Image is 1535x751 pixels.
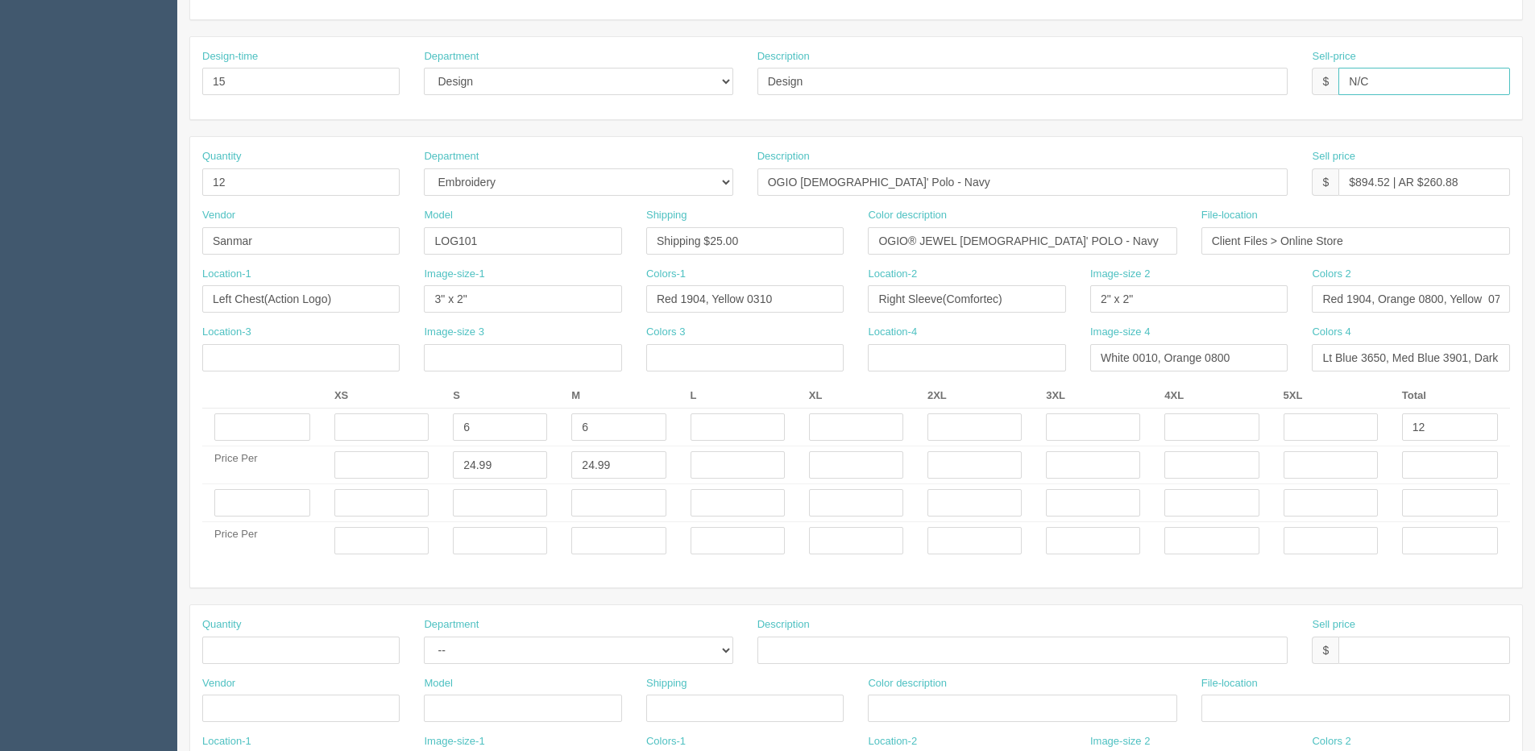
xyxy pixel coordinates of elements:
[1312,734,1350,749] label: Colors 2
[424,734,484,749] label: Image-size-1
[1090,325,1150,340] label: Image-size 4
[202,208,235,223] label: Vendor
[678,384,797,409] th: L
[1034,384,1152,409] th: 3XL
[1272,384,1390,409] th: 5XL
[1201,208,1258,223] label: File-location
[202,446,322,484] td: Price Per
[202,267,251,282] label: Location-1
[202,676,235,691] label: Vendor
[868,267,917,282] label: Location-2
[868,734,917,749] label: Location-2
[646,208,687,223] label: Shipping
[1090,267,1150,282] label: Image-size 2
[915,384,1034,409] th: 2XL
[646,734,686,749] label: Colors-1
[202,49,258,64] label: Design-time
[797,384,915,409] th: XL
[868,208,947,223] label: Color description
[424,149,479,164] label: Department
[424,676,452,691] label: Model
[757,617,810,633] label: Description
[757,149,810,164] label: Description
[646,267,686,282] label: Colors-1
[202,522,322,560] td: Price Per
[646,676,687,691] label: Shipping
[1152,384,1271,409] th: 4XL
[1312,267,1350,282] label: Colors 2
[202,149,241,164] label: Quantity
[1312,168,1338,196] div: $
[868,676,947,691] label: Color description
[1312,325,1350,340] label: Colors 4
[424,617,479,633] label: Department
[757,49,810,64] label: Description
[441,384,559,409] th: S
[322,384,441,409] th: XS
[202,617,241,633] label: Quantity
[559,384,678,409] th: M
[424,208,452,223] label: Model
[424,267,484,282] label: Image-size-1
[1201,676,1258,691] label: File-location
[424,325,483,340] label: Image-size 3
[1312,68,1338,95] div: $
[1090,734,1150,749] label: Image-size 2
[1312,149,1355,164] label: Sell price
[1312,49,1355,64] label: Sell-price
[868,325,917,340] label: Location-4
[424,49,479,64] label: Department
[1312,637,1338,664] div: $
[202,734,251,749] label: Location-1
[1390,384,1510,409] th: Total
[1312,617,1355,633] label: Sell price
[202,325,251,340] label: Location-3
[646,325,685,340] label: Colors 3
